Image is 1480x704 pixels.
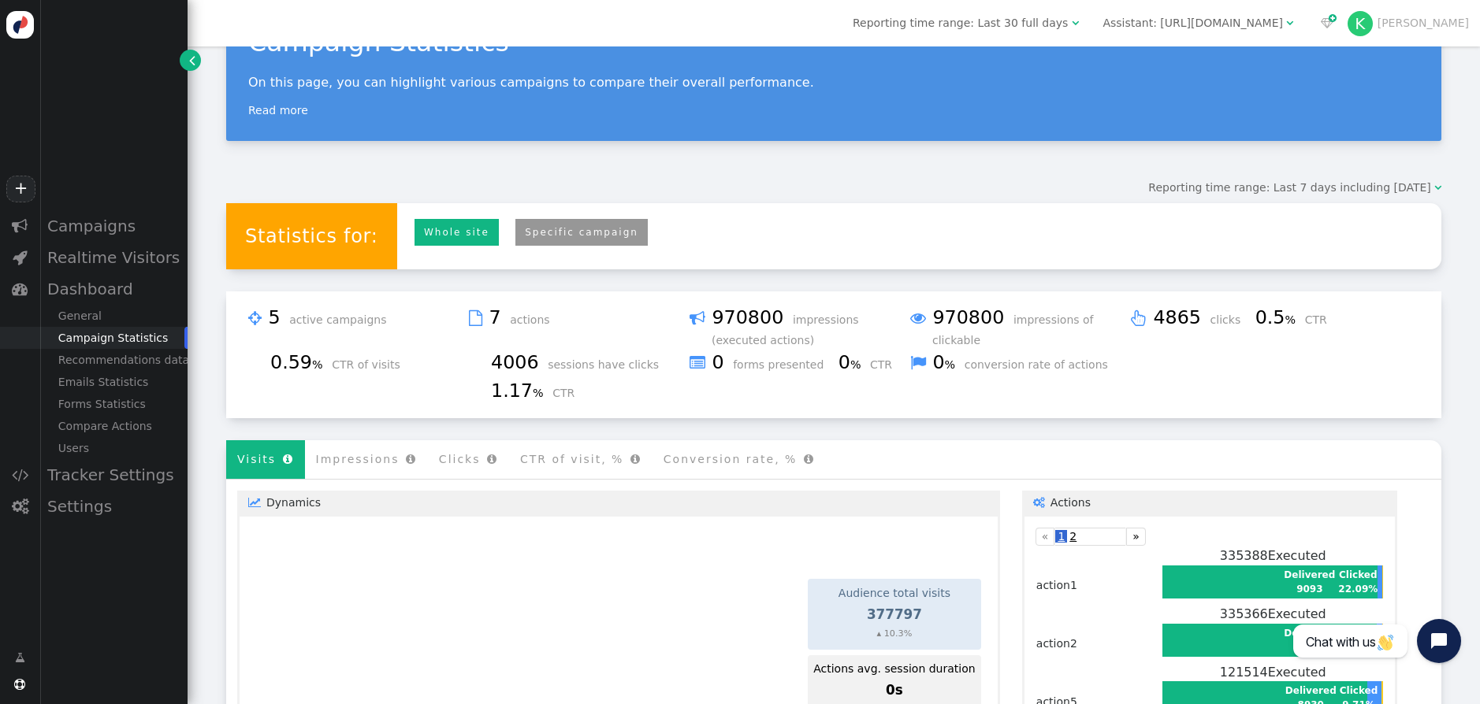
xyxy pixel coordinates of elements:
[1036,604,1162,662] td: action2
[945,358,956,371] small: %
[1153,306,1207,328] span: 4865
[1162,663,1383,682] div: Executed
[548,358,670,371] span: sessions have clicks
[1286,17,1293,28] span: 
[489,306,506,328] span: 7
[1305,313,1338,326] span: CTR
[12,218,28,234] span: 
[712,351,729,373] span: 0
[1337,567,1378,597] td: Clicked 22.09%
[1283,625,1336,655] td: Delivered 9684
[12,467,28,483] span: 
[1321,17,1333,28] span: 
[39,437,188,459] div: Users
[289,313,397,326] span: active campaigns
[510,313,560,326] span: actions
[910,351,926,375] span: 
[15,650,25,666] span: 
[39,393,188,415] div: Forms Statistics
[180,50,201,71] a: 
[853,17,1068,29] span: Reporting time range: Last 30 full days
[965,358,1119,371] span: conversion rate of actions
[932,313,1094,346] span: impressions of clickable
[910,306,926,330] span: 
[850,358,861,371] small: %
[653,440,826,479] li: Conversion rate, %
[12,498,28,514] span: 
[1033,497,1051,508] span: 
[268,306,285,328] span: 5
[305,440,428,479] li: Impressions
[552,387,586,399] span: CTR
[1220,665,1268,680] span: 121514
[39,327,188,349] div: Campaign Statistics
[415,219,499,246] a: Whole site
[1103,15,1283,31] div: Assistant: [URL][DOMAIN_NAME]
[1283,567,1336,597] td: Delivered 9093
[1220,548,1268,563] span: 335388
[1210,313,1252,326] span: clicks
[6,176,35,202] a: +
[1022,491,1397,513] a: Actions
[406,454,417,465] span: 
[283,454,294,465] span: 
[712,306,789,328] span: 970800
[1285,313,1296,326] small: %
[932,351,961,373] span: 0
[813,628,975,641] div: ▴ 10.3%
[1162,547,1383,565] div: Executed
[6,11,34,39] img: logo-icon.svg
[813,660,976,678] td: Actions avg. session duration
[886,682,903,698] span: 0s
[189,52,195,69] span: 
[13,250,28,265] span: 
[4,643,36,672] a: 
[1348,17,1469,29] a: K[PERSON_NAME]
[491,351,545,373] span: 4006
[509,440,653,479] li: CTR of visit, %
[1067,530,1079,543] span: 2
[270,351,329,373] span: 0.59
[248,497,266,508] span: 
[312,358,323,371] small: %
[428,440,509,479] li: Clicks
[39,273,188,305] div: Dashboard
[487,454,498,465] span: 
[932,306,1010,328] span: 970800
[248,104,308,117] a: Read more
[1348,11,1373,36] div: K
[1055,530,1067,543] span: 1
[39,415,188,437] div: Compare Actions
[1220,606,1268,621] span: 335366
[870,358,903,371] span: CTR
[630,454,641,465] span: 
[39,349,188,371] div: Recommendations data
[515,219,648,246] a: Specific campaign
[1434,182,1441,193] span: 
[491,380,549,402] span: 1.17
[14,679,25,690] span: 
[1255,306,1302,328] span: 0.5
[1036,546,1162,604] td: action1
[332,358,411,371] span: CTR of visits
[39,371,188,393] div: Emails Statistics
[804,454,815,465] span: 
[226,203,397,269] div: Statistics for:
[733,358,835,371] span: forms presented
[12,281,28,297] span: 
[1072,17,1079,28] span: 
[39,305,188,327] div: General
[533,387,544,399] small: %
[690,306,705,330] span: 
[469,306,482,330] span: 
[1162,605,1383,624] div: Executed
[226,440,305,479] li: Visits
[39,491,188,522] div: Settings
[1148,181,1430,194] span: Reporting time range: Last 7 days including [DATE]
[813,584,976,602] td: Audience total visits
[690,351,705,375] span: 
[839,351,867,373] span: 0
[248,306,262,330] span: 
[39,242,188,273] div: Realtime Visitors
[39,210,188,242] div: Campaigns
